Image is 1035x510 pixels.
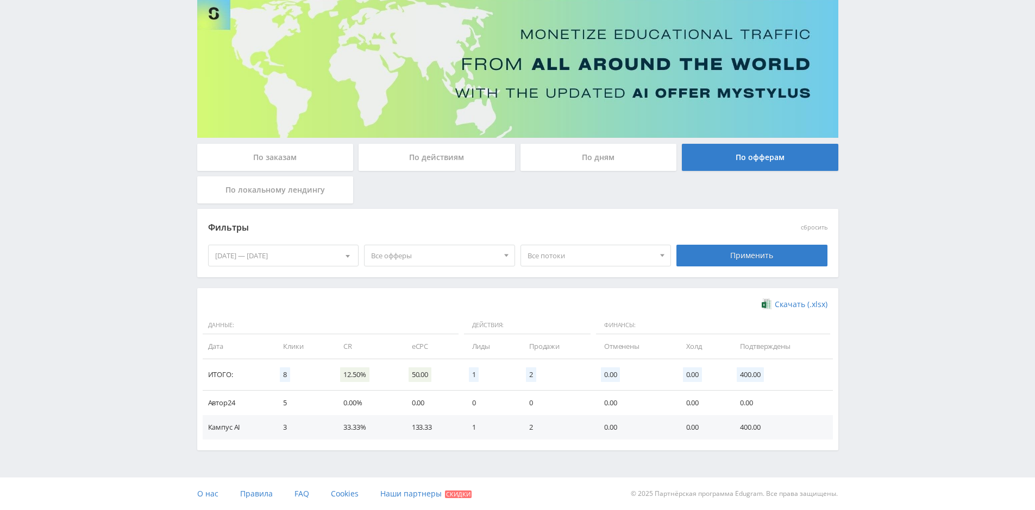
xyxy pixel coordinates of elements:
td: 400.00 [729,415,832,439]
td: Клики [272,334,333,359]
div: По действиям [359,144,515,171]
td: 0.00 [593,391,675,415]
td: Холд [675,334,730,359]
div: По офферам [682,144,838,171]
td: 2 [518,415,593,439]
span: Финансы: [596,316,830,335]
a: Правила [240,477,273,510]
td: 0.00 [675,391,730,415]
td: Лиды [461,334,519,359]
span: 0.00 [601,367,620,382]
td: Дата [203,334,273,359]
div: Применить [676,245,827,266]
span: FAQ [294,488,309,499]
span: Cookies [331,488,359,499]
span: Действия: [464,316,591,335]
a: Скачать (.xlsx) [762,299,827,310]
div: Фильтры [208,220,672,236]
a: Наши партнеры Скидки [380,477,472,510]
a: FAQ [294,477,309,510]
span: Все офферы [371,245,498,266]
span: 400.00 [737,367,763,382]
td: 0.00 [675,415,730,439]
span: Скачать (.xlsx) [775,300,827,309]
span: 2 [526,367,536,382]
td: Автор24 [203,391,273,415]
span: 50.00 [409,367,431,382]
span: 8 [280,367,290,382]
span: 0.00 [683,367,702,382]
td: 33.33% [333,415,400,439]
td: Кампус AI [203,415,273,439]
a: Cookies [331,477,359,510]
div: По заказам [197,144,354,171]
span: Данные: [203,316,459,335]
button: сбросить [801,224,827,231]
span: Скидки [445,490,472,498]
td: 5 [272,391,333,415]
td: 0 [518,391,593,415]
span: Все потоки [528,245,655,266]
td: 3 [272,415,333,439]
div: По дням [520,144,677,171]
td: Итого: [203,359,273,391]
span: 12.50% [340,367,369,382]
span: Наши партнеры [380,488,442,499]
td: 0.00 [729,391,832,415]
div: По локальному лендингу [197,176,354,203]
span: 1 [469,367,479,382]
td: 0.00 [593,415,675,439]
td: 0.00 [401,391,461,415]
span: Правила [240,488,273,499]
td: Отменены [593,334,675,359]
a: О нас [197,477,218,510]
td: eCPC [401,334,461,359]
div: © 2025 Партнёрская программа Edugram. Все права защищены. [523,477,838,510]
td: 0 [461,391,519,415]
td: 0.00% [333,391,400,415]
td: Продажи [518,334,593,359]
td: 1 [461,415,519,439]
td: Подтверждены [729,334,832,359]
div: [DATE] — [DATE] [209,245,359,266]
td: CR [333,334,400,359]
td: 133.33 [401,415,461,439]
span: О нас [197,488,218,499]
img: xlsx [762,298,771,309]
